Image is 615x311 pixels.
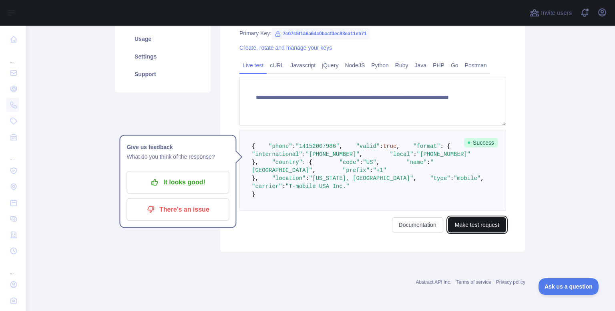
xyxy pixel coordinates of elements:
span: "phone" [269,143,292,149]
span: "location" [272,175,305,182]
span: { [252,143,255,149]
span: "T-mobile USA Inc." [285,183,350,190]
a: Create, rotate and manage your keys [239,44,332,51]
span: : { [440,143,450,149]
span: }, [252,159,259,166]
a: Settings [125,48,201,65]
p: It looks good! [133,176,223,189]
a: Live test [239,59,267,72]
a: Usage [125,30,201,48]
span: true [383,143,397,149]
span: 7c07c5f1a6a64c0bacf3ec93ea11eb71 [271,28,370,40]
a: cURL [267,59,287,72]
div: Primary Key: [239,29,506,37]
iframe: Toggle Customer Support [539,278,599,295]
div: ... [6,48,19,64]
a: Python [368,59,392,72]
span: "[PHONE_NUMBER]" [305,151,359,158]
span: Invite users [541,8,572,18]
span: "+1" [373,167,386,174]
span: : [380,143,383,149]
span: : [305,175,309,182]
a: PHP [430,59,448,72]
span: , [396,143,400,149]
span: "carrier" [252,183,282,190]
span: : [370,167,373,174]
span: : [360,159,363,166]
span: : [302,151,305,158]
span: : [292,143,295,149]
span: "country" [272,159,302,166]
span: "valid" [356,143,380,149]
span: "US" [363,159,376,166]
span: }, [252,175,259,182]
a: Java [412,59,430,72]
span: "international" [252,151,302,158]
span: "local" [390,151,413,158]
span: : [450,175,454,182]
button: It looks good! [127,171,229,194]
span: : [282,183,285,190]
span: , [360,151,363,158]
span: "type" [430,175,450,182]
span: , [480,175,484,182]
span: "[GEOGRAPHIC_DATA]" [252,159,434,174]
span: "[PHONE_NUMBER]" [417,151,470,158]
span: , [376,159,380,166]
span: "code" [339,159,359,166]
button: Invite users [528,6,573,19]
button: There's an issue [127,198,229,221]
span: "mobile" [454,175,480,182]
p: What do you think of the response? [127,152,229,162]
span: "14152007986" [295,143,339,149]
a: Javascript [287,59,319,72]
a: Go [448,59,462,72]
span: "name" [407,159,427,166]
span: , [339,143,342,149]
h1: Give us feedback [127,142,229,152]
a: Privacy policy [496,279,525,285]
a: NodeJS [342,59,368,72]
span: : { [302,159,312,166]
a: Ruby [392,59,412,72]
span: : [413,151,416,158]
span: "prefix" [343,167,370,174]
span: , [413,175,416,182]
span: } [252,191,255,198]
span: : [427,159,430,166]
a: jQuery [319,59,342,72]
span: Success [464,138,498,147]
a: Postman [462,59,490,72]
a: Terms of service [456,279,491,285]
button: Make test request [448,217,506,232]
span: , [312,167,316,174]
div: ... [6,146,19,162]
a: Documentation [392,217,443,232]
a: Support [125,65,201,83]
a: Abstract API Inc. [416,279,452,285]
span: "[US_STATE], [GEOGRAPHIC_DATA]" [309,175,413,182]
div: ... [6,260,19,276]
span: "format" [413,143,440,149]
p: There's an issue [133,203,223,216]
